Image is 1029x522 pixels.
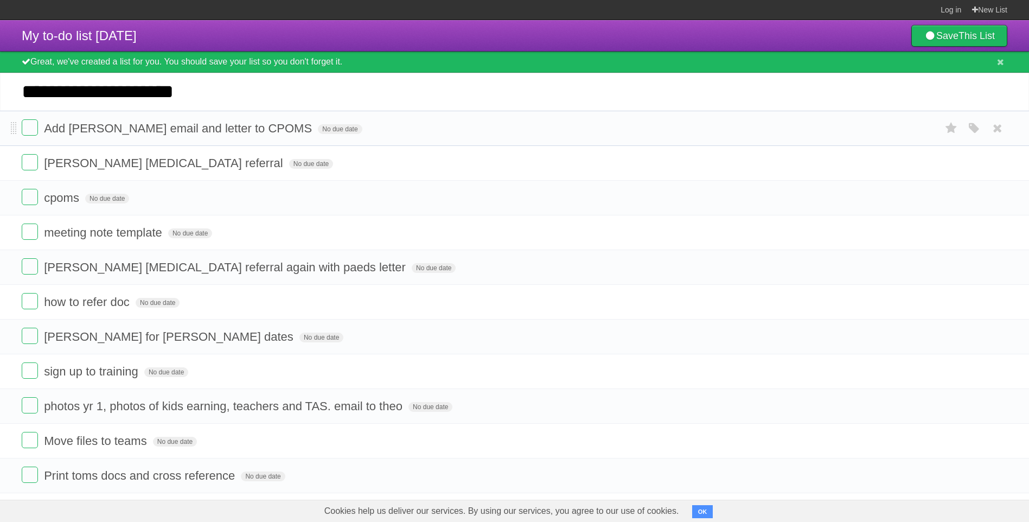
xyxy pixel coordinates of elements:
[44,260,408,274] span: [PERSON_NAME] [MEDICAL_DATA] referral again with paeds letter
[289,159,333,169] span: No due date
[144,367,188,377] span: No due date
[692,505,713,518] button: OK
[85,194,129,203] span: No due date
[22,397,38,413] label: Done
[168,228,212,238] span: No due date
[44,330,296,343] span: [PERSON_NAME] for [PERSON_NAME] dates
[22,258,38,275] label: Done
[22,154,38,170] label: Done
[241,472,285,481] span: No due date
[44,469,238,482] span: Print toms docs and cross reference
[22,189,38,205] label: Done
[44,122,315,135] span: Add [PERSON_NAME] email and letter to CPOMS
[299,333,343,342] span: No due date
[22,28,137,43] span: My to-do list [DATE]
[941,119,962,137] label: Star task
[44,191,82,205] span: cpoms
[408,402,452,412] span: No due date
[911,25,1007,47] a: SaveThis List
[44,434,150,448] span: Move files to teams
[153,437,197,447] span: No due date
[22,362,38,379] label: Done
[22,467,38,483] label: Done
[44,399,405,413] span: photos yr 1, photos of kids earning, teachers and TAS. email to theo
[314,500,690,522] span: Cookies help us deliver our services. By using our services, you agree to our use of cookies.
[44,156,286,170] span: [PERSON_NAME] [MEDICAL_DATA] referral
[44,295,132,309] span: how to refer doc
[22,119,38,136] label: Done
[136,298,180,308] span: No due date
[22,224,38,240] label: Done
[22,328,38,344] label: Done
[22,293,38,309] label: Done
[22,432,38,448] label: Done
[44,365,141,378] span: sign up to training
[958,30,995,41] b: This List
[318,124,362,134] span: No due date
[44,226,165,239] span: meeting note template
[412,263,456,273] span: No due date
